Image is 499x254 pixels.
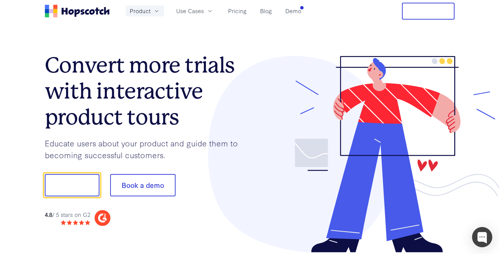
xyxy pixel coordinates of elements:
[402,3,455,20] button: Free Trial
[45,210,90,219] div: / 5 stars on G2
[130,7,151,15] span: Product
[283,5,304,17] a: Demo
[45,137,250,161] p: Educate users about your product and guide them to becoming successful customers.
[176,7,204,15] span: Use Cases
[45,210,52,218] strong: 4.8
[126,5,164,17] button: Product
[45,174,99,196] button: Show me!
[45,5,110,18] a: Home
[45,52,250,130] h1: Convert more trials with interactive product tours
[257,5,275,17] a: Blog
[172,5,217,17] button: Use Cases
[225,5,249,17] a: Pricing
[110,174,176,196] button: Book a demo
